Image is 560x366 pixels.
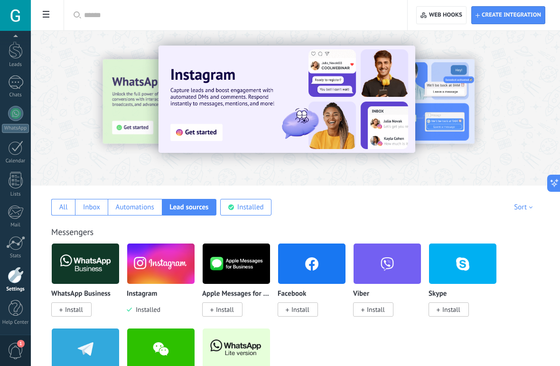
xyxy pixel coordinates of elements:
span: Install [216,305,234,314]
span: Create integration [482,11,541,19]
span: Install [367,305,385,314]
span: Install [442,305,460,314]
div: Skype [429,243,504,328]
div: Lists [2,191,29,197]
span: Install [65,305,83,314]
p: Viber [353,290,369,298]
img: skype.png [429,241,496,287]
button: Create integration [471,6,545,24]
img: Slide 1 [159,46,415,153]
span: Installed [132,305,160,314]
p: Apple Messages for Business [202,290,271,298]
img: facebook.png [278,241,345,287]
img: viber.png [354,241,421,287]
span: Web hooks [429,11,462,19]
div: Leads [2,62,29,68]
a: Messengers [51,226,93,237]
div: Instagram [127,243,202,328]
div: Lead sources [169,203,208,212]
div: Facebook [278,243,353,328]
div: WhatsApp Business [51,243,127,328]
div: Calendar [2,158,29,164]
div: Chats [2,92,29,98]
span: 1 [17,340,25,347]
div: Installed [237,203,264,212]
div: Automations [116,203,154,212]
button: Web hooks [416,6,466,24]
div: All [59,203,68,212]
div: Settings [2,286,29,292]
img: logo_main.png [203,241,270,287]
div: Mail [2,222,29,228]
div: Inbox [83,203,100,212]
img: logo_main.png [52,241,119,287]
img: instagram.png [127,241,195,287]
div: WhatsApp [2,124,29,133]
p: WhatsApp Business [51,290,111,298]
div: Apple Messages for Business [202,243,278,328]
p: Facebook [278,290,306,298]
div: Sort [514,203,536,212]
div: Help Center [2,319,29,326]
div: Viber [353,243,429,328]
p: Skype [429,290,447,298]
div: Stats [2,253,29,259]
span: Install [291,305,309,314]
p: Instagram [127,290,157,298]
